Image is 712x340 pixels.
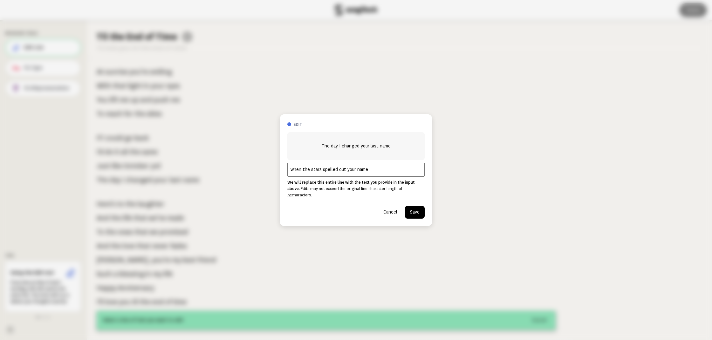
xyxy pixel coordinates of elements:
strong: We will replace this entire line with the text you provide in the input above. [287,180,415,191]
input: Add your line edit here [287,163,425,177]
h3: edit [294,122,425,127]
span: Edits may not exceed the original line character length of 92 characters. [287,186,402,198]
span: The day I changed your last name [322,142,391,150]
button: Save [405,206,425,219]
button: Cancel [378,206,402,219]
